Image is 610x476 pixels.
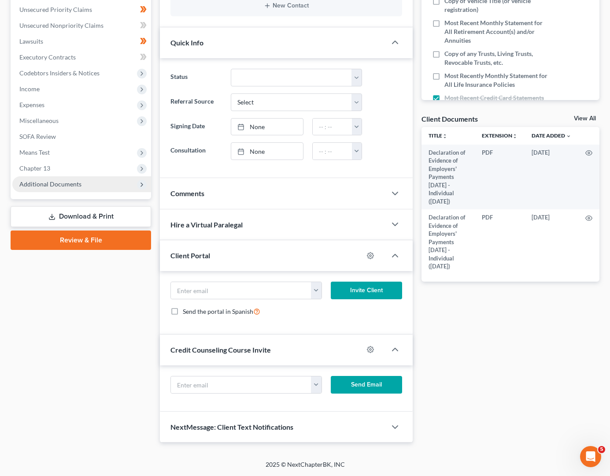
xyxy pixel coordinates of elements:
a: Executory Contracts [12,49,151,65]
span: 5 [598,446,605,453]
span: Quick Info [170,38,203,47]
label: Status [166,69,226,86]
span: Miscellaneous [19,117,59,124]
i: expand_more [566,134,571,139]
input: -- : -- [313,143,352,160]
a: SOFA Review [12,129,151,145]
td: PDF [475,145,525,209]
span: Copy of any Trusts, Living Trusts, Revocable Trusts, etc. [444,49,547,67]
button: New Contact [177,2,395,9]
a: Review & File [11,231,151,250]
button: Invite Client [331,282,402,299]
a: Unsecured Nonpriority Claims [12,18,151,33]
span: Lawsuits [19,37,43,45]
i: unfold_more [512,134,518,139]
span: Send the portal in Spanish [183,308,253,315]
span: Client Portal [170,251,210,260]
button: Send Email [331,376,402,394]
span: Expenses [19,101,44,108]
td: PDF [475,209,525,274]
div: 2025 © NextChapterBK, INC [54,460,556,476]
a: Download & Print [11,206,151,227]
input: Enter email [171,282,311,299]
span: Chapter 13 [19,164,50,172]
a: View All [574,115,596,122]
label: Referral Source [166,93,226,111]
input: Enter email [171,376,311,393]
label: Signing Date [166,118,226,136]
td: [DATE] [525,209,578,274]
input: -- : -- [313,119,352,135]
a: None [231,143,303,160]
a: Unsecured Priority Claims [12,2,151,18]
div: Client Documents [421,114,478,123]
span: Comments [170,189,204,197]
span: Credit Counseling Course Invite [170,346,271,354]
span: Means Test [19,149,50,156]
span: NextMessage: Client Text Notifications [170,423,293,431]
a: None [231,119,303,135]
span: Most Recent Credit Card Statements [444,93,544,102]
td: Declaration of Evidence of Employers' Payments [DATE] - Individual ([DATE]) [421,209,475,274]
span: Unsecured Priority Claims [19,6,92,13]
span: Most Recently Monthly Statement for All Life Insurance Policies [444,71,547,89]
iframe: Intercom live chat [580,446,601,467]
td: Declaration of Evidence of Employers' Payments [DATE] - Individual ([DATE]) [421,145,475,209]
a: Lawsuits [12,33,151,49]
span: Executory Contracts [19,53,76,61]
span: Most Recent Monthly Statement for All Retirement Account(s) and/or Annuities [444,19,547,45]
span: SOFA Review [19,133,56,140]
a: Titleunfold_more [429,132,447,139]
span: Income [19,85,40,93]
span: Unsecured Nonpriority Claims [19,22,104,29]
a: Date Added expand_more [532,132,571,139]
span: Hire a Virtual Paralegal [170,220,243,229]
i: unfold_more [442,134,447,139]
span: Additional Documents [19,180,81,188]
td: [DATE] [525,145,578,209]
span: Codebtors Insiders & Notices [19,69,100,77]
label: Consultation [166,142,226,160]
a: Extensionunfold_more [482,132,518,139]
